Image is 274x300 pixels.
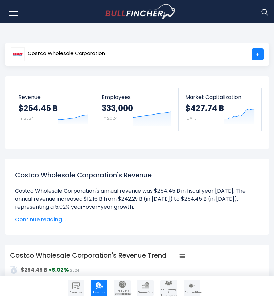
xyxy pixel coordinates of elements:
a: Company Overview [68,280,84,296]
span: CEO Salary / Employees [161,288,176,297]
a: Company Revenue [91,280,107,296]
strong: 333,000 [102,103,133,113]
span: Market Capitalization [185,94,255,100]
span: Revenue [18,94,88,100]
a: Employees 333,000 FY 2024 [95,88,178,131]
span: Employees [102,94,171,100]
a: Market Capitalization $427.74 B [DATE] [179,88,261,131]
tspan: Costco Wholesale Corporation's Revenue Trend [10,251,167,260]
strong: +5.02% [48,266,69,274]
span: Competitors [184,291,199,294]
small: FY 2024 [18,115,34,121]
span: 2024 [70,268,79,273]
span: Costco Wholesale Corporation [28,51,105,56]
a: Company Product/Geography [114,280,131,296]
span: Financials [138,291,153,294]
li: Costco Wholesale Corporation's annual revenue was $254.45 B in fiscal year [DATE]. The annual rev... [15,187,259,211]
strong: $254.45 B [18,103,58,113]
span: Product / Geography [115,290,130,295]
strong: $427.74 B [185,103,224,113]
a: Company Financials [137,280,154,296]
a: + [252,48,264,60]
span: Revenue [91,291,107,294]
small: FY 2024 [102,115,118,121]
a: Company Employees [160,280,177,296]
a: Costco Wholesale Corporation [10,48,105,60]
span: Continue reading... [15,216,259,224]
a: Revenue $254.45 B FY 2024 [12,88,95,131]
img: COST logo [11,47,25,61]
a: Go to homepage [105,4,177,19]
span: Overview [68,291,83,294]
h1: Costco Wholesale Corporation's Revenue [15,170,259,180]
img: bullfincher logo [105,4,177,19]
img: addasd [10,266,18,274]
strong: $254.45 B [21,266,47,274]
a: Company Competitors [184,280,200,296]
small: [DATE] [185,115,198,121]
